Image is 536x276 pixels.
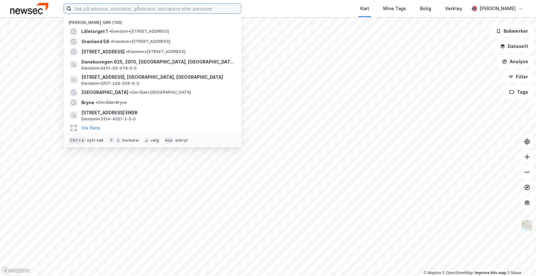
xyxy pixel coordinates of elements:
[10,3,48,14] img: newsec-logo.f6e21ccffca1b3a03d2d.png
[383,5,406,12] div: Mine Tags
[81,124,100,132] button: Vis flere
[479,5,516,12] div: [PERSON_NAME]
[81,66,137,71] span: Eiendom • 3451-93-478-0-0
[81,89,128,96] span: [GEOGRAPHIC_DATA]
[151,138,159,143] div: velg
[81,58,234,66] span: Danebuvegen 625, 2910, [GEOGRAPHIC_DATA], [GEOGRAPHIC_DATA]
[126,49,128,54] span: •
[126,49,186,54] span: Eiendom • [STREET_ADDRESS]
[111,39,170,44] span: Eiendom • [STREET_ADDRESS]
[81,73,234,81] span: [STREET_ADDRESS], [GEOGRAPHIC_DATA], [GEOGRAPHIC_DATA]
[360,5,369,12] div: Kart
[130,90,132,95] span: •
[504,246,536,276] iframe: Chat Widget
[420,5,431,12] div: Bolig
[96,100,98,105] span: •
[130,90,191,95] span: Område • [GEOGRAPHIC_DATA]
[81,38,109,45] span: Grønland 58
[87,138,104,143] div: nytt søk
[81,109,234,117] span: [STREET_ADDRESS] EIKER
[71,4,241,13] input: Søk på adresse, matrikkel, gårdeiere, leietakere eller personer
[175,138,188,143] div: avbryt
[64,15,241,26] div: [PERSON_NAME] søk (100)
[81,99,94,106] span: Bryne
[81,81,139,86] span: Eiendom • 3207-249-306-0-0
[81,48,125,56] span: [STREET_ADDRESS]
[81,117,136,122] span: Eiendom • 3314-4001-2-0-0
[96,100,127,105] span: Område • Bryne
[445,5,462,12] div: Verktøy
[81,28,108,35] span: Lilletorget 1
[164,137,174,144] div: esc
[111,39,112,44] span: •
[69,137,86,144] div: Ctrl + k
[504,246,536,276] div: Kontrollprogram for chat
[109,29,111,34] span: •
[122,138,139,143] div: markere
[109,29,169,34] span: Eiendom • [STREET_ADDRESS]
